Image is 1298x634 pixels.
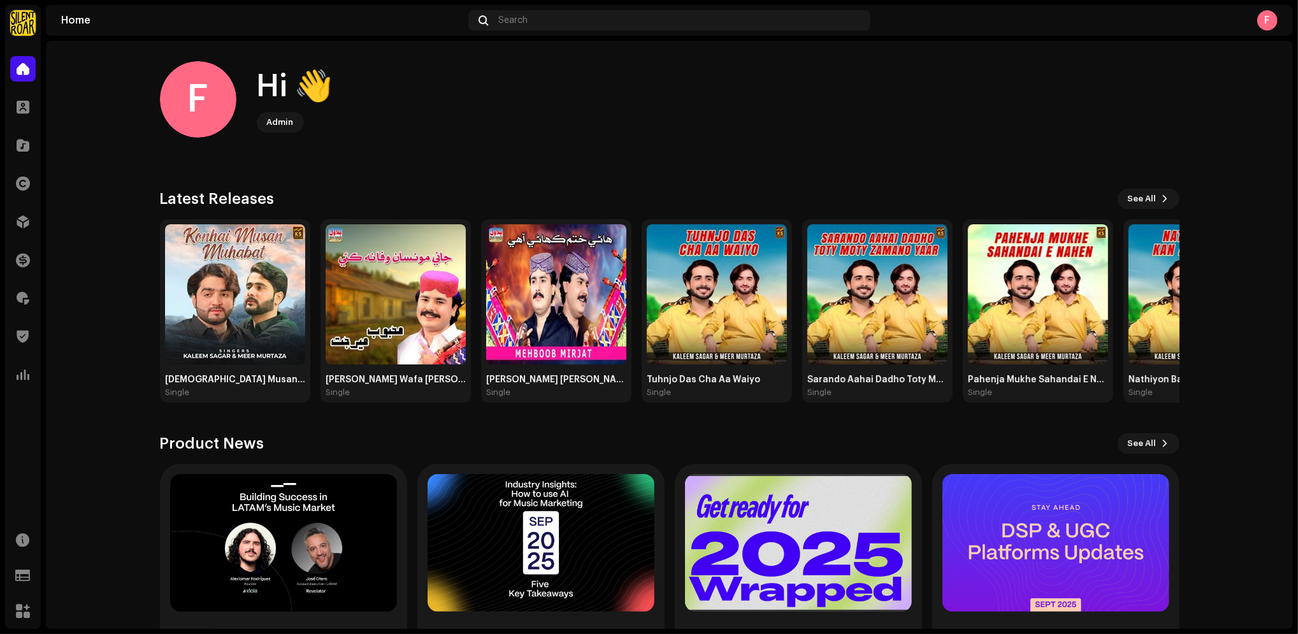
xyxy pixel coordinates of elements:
h3: Product News [160,433,264,454]
img: fcfd72e7-8859-4002-b0df-9a7058150634 [10,10,36,36]
div: F [1257,10,1278,31]
span: See All [1128,186,1157,212]
div: Tuhnjo Das Cha Aa Waiyo [647,375,787,385]
div: Pahenja Mukhe Sahandai E Nahen [968,375,1108,385]
img: 3cae69cb-18b5-44e1-b3eb-ce7459e05c2b [326,224,466,364]
img: 16225e83-689f-46f6-9c5f-7cf2c242e993 [1129,224,1269,364]
div: Single [647,387,671,398]
button: See All [1118,189,1179,209]
div: Single [326,387,350,398]
div: Single [486,387,510,398]
div: [PERSON_NAME] Wafa [PERSON_NAME] [326,375,466,385]
div: Single [968,387,992,398]
h3: Latest Releases [160,189,275,209]
img: 6c94fbeb-04a7-4862-9f16-001b83f8430e [968,224,1108,364]
div: Admin [267,115,294,130]
span: Search [498,15,528,25]
img: 678c4731-e2e6-427b-81a5-14ce60777309 [165,224,305,364]
div: Nathiyon Bas Kan He Akhriyon [1129,375,1269,385]
div: [PERSON_NAME] [PERSON_NAME] [486,375,626,385]
img: 777278e0-ab85-439a-a118-04d84a7017af [486,224,626,364]
div: Single [165,387,189,398]
span: See All [1128,431,1157,456]
button: See All [1118,433,1179,454]
div: F [160,61,236,138]
div: Home [61,15,463,25]
div: [DEMOGRAPHIC_DATA] Musan Muhabat [165,375,305,385]
div: Single [807,387,832,398]
img: 789617a8-b86d-402e-a52c-1084ea4a5db0 [807,224,948,364]
div: Hi 👋 [257,66,333,107]
div: Sarando Aahai Dadho Toty Moty Zamano Yaar [807,375,948,385]
div: Single [1129,387,1153,398]
img: 369d1595-edd2-4315-8755-22cfd00be5bd [647,224,787,364]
